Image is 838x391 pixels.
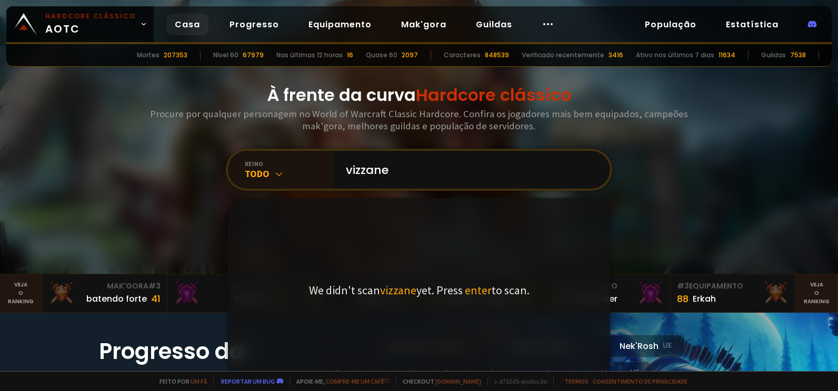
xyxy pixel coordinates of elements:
div: Nas últimas 12 horas [276,50,343,60]
div: reino [245,160,333,168]
a: Equipamento [300,14,380,35]
div: Verificado recentemente [522,50,604,60]
div: 11634 [719,50,735,60]
span: enter [465,283,492,297]
font: Todo [245,168,270,180]
a: Casa [166,14,208,35]
a: Vejao ranking [796,274,838,312]
div: 88 [677,292,689,306]
font: Nek'Rosh [620,339,659,353]
div: 67979 [243,50,264,60]
small: UE [630,367,639,378]
font: v.d752d5-produção [494,377,547,385]
a: Termos [564,377,588,385]
a: Mak'gora [393,14,455,35]
span: # 3 [148,281,161,291]
a: Reportar um bug [221,377,275,385]
div: 16 [347,50,353,60]
a: Mak'Gora#2Rivench100 [167,274,293,312]
a: Progresso [221,14,287,35]
div: Nível 60 [213,50,238,60]
div: 41 [151,292,161,306]
small: Hardcore Clássico [45,12,136,21]
a: Consentimento de Privacidade [593,377,687,385]
a: compre-me um café [326,377,390,385]
div: Quase 60 [366,50,397,60]
font: Checkout [403,377,481,385]
div: 7538 [790,50,806,60]
small: UE [663,341,672,351]
h3: Procure por qualquer personagem no World of Warcraft Classic Hardcore. Confira os jogadores mais ... [148,108,690,132]
a: [DOMAIN_NAME] [435,377,481,385]
span: Apoie-me, [290,377,390,385]
div: Caracteres [444,50,481,60]
div: Guildas [761,50,786,60]
div: 3416 [608,50,623,60]
span: Hardcore clássico [416,83,571,107]
a: Guildas [467,14,521,35]
a: Mak'Gora#3batendo forte41 [42,274,168,312]
div: Mak'Gora [48,281,161,292]
span: vizzane [380,283,416,297]
a: #3Equipamento88Erkah [671,274,796,312]
p: We didn't scan yet. Press to scan. [309,283,530,297]
a: Hardcore ClássicoAOTC [6,6,154,42]
span: #3 [677,281,689,291]
div: Mortes [137,50,159,60]
a: Estatística [717,14,787,35]
div: Equipamento [677,281,790,292]
div: Ativo nos últimos 7 dias [636,50,714,60]
h1: À frente da curva [267,83,571,108]
div: Erkah [693,292,716,305]
div: batendo forte [86,292,147,305]
font: Feito por [159,377,207,385]
div: 207353 [164,50,187,60]
div: 2097 [402,50,418,60]
div: Mak'Gora [174,281,286,292]
font: AOTC [45,21,136,37]
a: População [636,14,705,35]
input: Pesquise um personagem... [340,151,598,189]
div: 848539 [485,50,509,60]
a: um fã [191,377,207,385]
